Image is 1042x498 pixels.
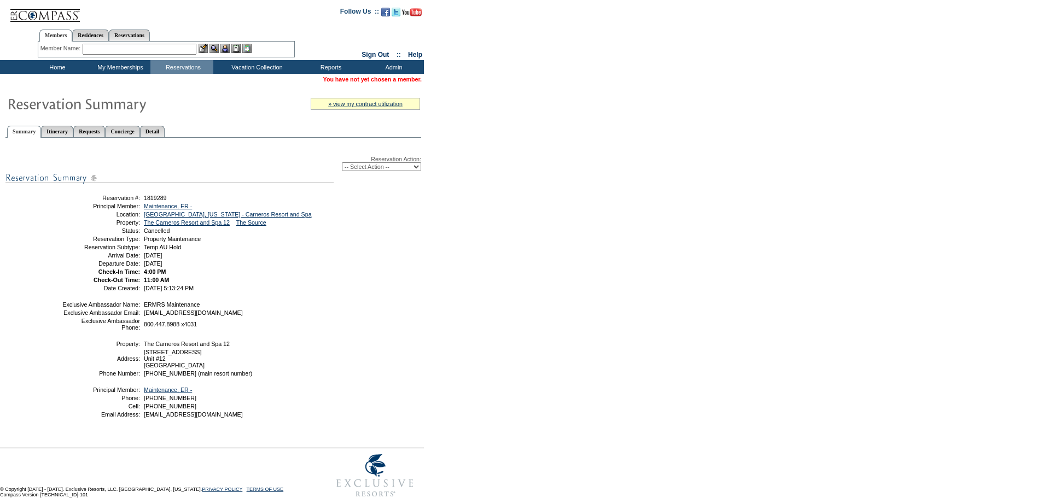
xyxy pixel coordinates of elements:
img: Reservations [231,44,241,53]
td: Date Created: [62,285,140,291]
img: b_edit.gif [199,44,208,53]
a: » view my contract utilization [328,101,403,107]
span: 800.447.8988 x4031 [144,321,197,327]
td: Status: [62,227,140,234]
a: Detail [140,126,165,137]
img: Follow us on Twitter [392,8,400,16]
span: 11:00 AM [144,277,169,283]
div: Reservation Action: [5,156,421,171]
span: [EMAIL_ADDRESS][DOMAIN_NAME] [144,309,243,316]
td: Principal Member: [62,203,140,209]
td: Location: [62,211,140,218]
td: Departure Date: [62,260,140,267]
span: You have not yet chosen a member. [323,76,422,83]
a: Members [39,30,73,42]
td: Home [25,60,88,74]
td: Property: [62,341,140,347]
span: The Carneros Resort and Spa 12 [144,341,230,347]
td: Exclusive Ambassador Name: [62,301,140,308]
td: Reservation Subtype: [62,244,140,250]
td: Vacation Collection [213,60,298,74]
span: ERMRS Maintenance [144,301,200,308]
a: Requests [73,126,105,137]
a: TERMS OF USE [247,487,284,492]
span: [DATE] 5:13:24 PM [144,285,194,291]
a: [GEOGRAPHIC_DATA], [US_STATE] - Carneros Resort and Spa [144,211,312,218]
a: Residences [72,30,109,41]
a: Itinerary [41,126,73,137]
a: The Source [236,219,266,226]
span: Property Maintenance [144,236,201,242]
a: Help [408,51,422,58]
img: Become our fan on Facebook [381,8,390,16]
td: My Memberships [88,60,150,74]
img: View [209,44,219,53]
img: Reservaton Summary [7,92,226,114]
span: [PHONE_NUMBER] [144,403,196,409]
img: b_calculator.gif [242,44,252,53]
div: Member Name: [40,44,83,53]
img: subTtlResSummary.gif [5,171,334,185]
td: Exclusive Ambassador Phone: [62,318,140,331]
a: Concierge [105,126,139,137]
td: Follow Us :: [340,7,379,20]
span: [DATE] [144,260,162,267]
td: Cell: [62,403,140,409]
a: Reservations [109,30,150,41]
span: [PHONE_NUMBER] (main resort number) [144,370,252,377]
span: :: [397,51,401,58]
span: [EMAIL_ADDRESS][DOMAIN_NAME] [144,411,243,418]
td: Address: [62,349,140,368]
strong: Check-Out Time: [94,277,140,283]
a: Summary [7,126,41,138]
td: Reservation Type: [62,236,140,242]
img: Subscribe to our YouTube Channel [402,8,422,16]
td: Exclusive Ambassador Email: [62,309,140,316]
a: The Carneros Resort and Spa 12 [144,219,230,226]
td: Principal Member: [62,386,140,393]
span: 4:00 PM [144,268,166,275]
a: Follow us on Twitter [392,11,400,17]
strong: Check-In Time: [98,268,140,275]
td: Email Address: [62,411,140,418]
td: Admin [361,60,424,74]
span: [DATE] [144,252,162,259]
a: Subscribe to our YouTube Channel [402,11,422,17]
td: Phone Number: [62,370,140,377]
a: Maintenance, ER - [144,386,192,393]
a: Sign Out [362,51,389,58]
td: Phone: [62,395,140,401]
td: Reservation #: [62,195,140,201]
span: 1819289 [144,195,167,201]
a: Maintenance, ER - [144,203,192,209]
span: [STREET_ADDRESS] Unit #12 [GEOGRAPHIC_DATA] [144,349,205,368]
a: Become our fan on Facebook [381,11,390,17]
td: Property: [62,219,140,226]
td: Reservations [150,60,213,74]
span: Temp AU Hold [144,244,181,250]
span: Cancelled [144,227,170,234]
td: Reports [298,60,361,74]
span: [PHONE_NUMBER] [144,395,196,401]
img: Impersonate [220,44,230,53]
a: PRIVACY POLICY [202,487,242,492]
td: Arrival Date: [62,252,140,259]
